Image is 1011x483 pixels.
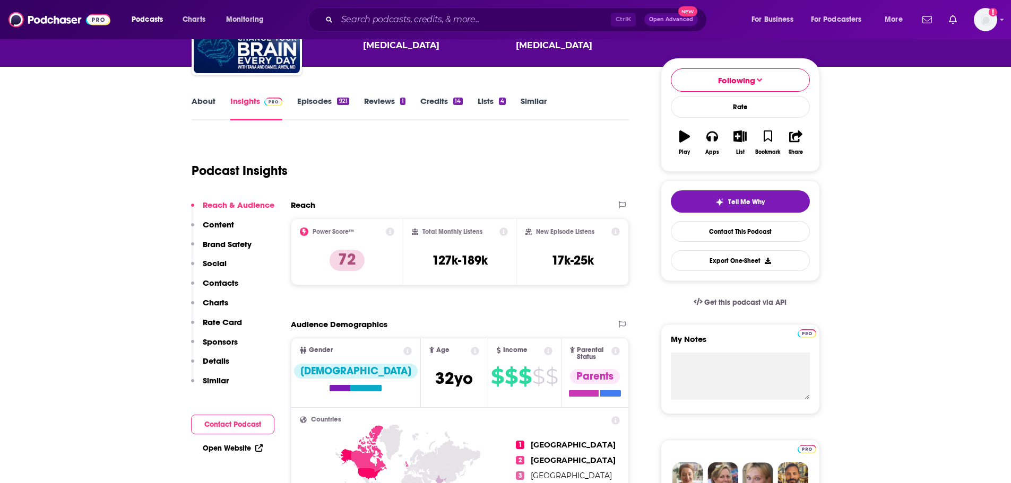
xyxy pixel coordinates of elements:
button: Reach & Audience [191,200,274,219]
p: Similar [203,375,229,385]
span: $ [491,368,504,385]
button: Contacts [191,278,238,297]
a: Pro website [798,328,816,338]
button: Brand Safety [191,239,252,259]
span: and [495,27,512,52]
a: Tana Amen [516,27,644,52]
span: 32 yo [435,368,473,389]
div: Share [789,149,803,155]
button: Charts [191,297,228,317]
button: Open AdvancedNew [644,13,698,26]
button: open menu [744,11,807,28]
a: InsightsPodchaser Pro [230,96,283,120]
button: List [726,124,754,162]
span: Logged in as aci-podcast [974,8,997,31]
span: Charts [183,12,205,27]
div: Bookmark [755,149,780,155]
h2: Audience Demographics [291,319,387,329]
span: Parental Status [577,347,610,361]
a: Similar [521,96,547,120]
img: Podchaser Pro [264,98,283,106]
button: open menu [804,11,877,28]
span: Income [503,347,528,354]
button: Social [191,258,227,278]
span: 2 [516,456,524,464]
a: Get this podcast via API [685,289,796,315]
span: Open Advanced [649,17,693,22]
div: 1 [400,98,405,105]
h3: 17k-25k [551,252,594,268]
button: tell me why sparkleTell Me Why [671,190,810,213]
a: Episodes921 [297,96,349,120]
p: Contacts [203,278,238,288]
button: Following [671,68,810,92]
p: 72 [330,250,365,271]
span: [GEOGRAPHIC_DATA] [531,471,612,480]
a: Charts [176,11,212,28]
div: Search podcasts, credits, & more... [318,7,717,32]
span: featuring [320,27,644,52]
span: $ [519,368,531,385]
span: New [678,6,697,16]
div: 921 [337,98,349,105]
p: Social [203,258,227,268]
span: $ [532,368,545,385]
span: [GEOGRAPHIC_DATA] [531,455,616,465]
h2: Total Monthly Listens [422,228,482,235]
button: Share [782,124,809,162]
p: Brand Safety [203,239,252,249]
img: Podchaser - Follow, Share and Rate Podcasts [8,10,110,30]
span: For Podcasters [811,12,862,27]
a: Pro website [798,443,816,453]
div: Parents [570,369,620,384]
a: Dr. Daniel Amen [363,27,491,52]
button: Rate Card [191,317,242,337]
button: open menu [219,11,278,28]
span: Ctrl K [611,13,636,27]
div: 4 [499,98,506,105]
div: [DEMOGRAPHIC_DATA] [294,364,418,379]
a: Credits14 [420,96,462,120]
img: tell me why sparkle [715,198,724,206]
p: Sponsors [203,337,238,347]
a: Reviews1 [364,96,405,120]
p: Charts [203,297,228,308]
span: Monitoring [226,12,264,27]
a: About [192,96,215,120]
span: $ [546,368,558,385]
a: Open Website [203,444,263,453]
div: 14 [453,98,462,105]
span: Age [436,347,450,354]
img: Podchaser Pro [798,329,816,338]
p: Content [203,219,234,230]
svg: Add a profile image [989,8,997,16]
img: User Profile [974,8,997,31]
p: Reach & Audience [203,200,274,210]
span: Following [718,75,755,85]
h2: Reach [291,200,315,210]
h2: New Episode Listens [536,228,594,235]
button: Details [191,356,229,375]
span: For Business [751,12,793,27]
span: 1 [516,441,524,449]
button: Sponsors [191,337,238,356]
h3: 127k-189k [432,252,488,268]
h1: Podcast Insights [192,163,288,179]
span: Gender [309,347,333,354]
label: My Notes [671,334,810,353]
div: Apps [705,149,719,155]
span: 3 [516,471,524,480]
h2: Power Score™ [313,228,354,235]
button: open menu [877,11,916,28]
a: Show notifications dropdown [945,11,961,29]
span: $ [505,368,517,385]
button: Contact Podcast [191,415,274,434]
span: Get this podcast via API [704,298,787,307]
p: Rate Card [203,317,242,327]
img: Podchaser Pro [798,445,816,453]
p: Details [203,356,229,366]
div: List [736,149,745,155]
button: Play [671,124,698,162]
button: Apps [698,124,726,162]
